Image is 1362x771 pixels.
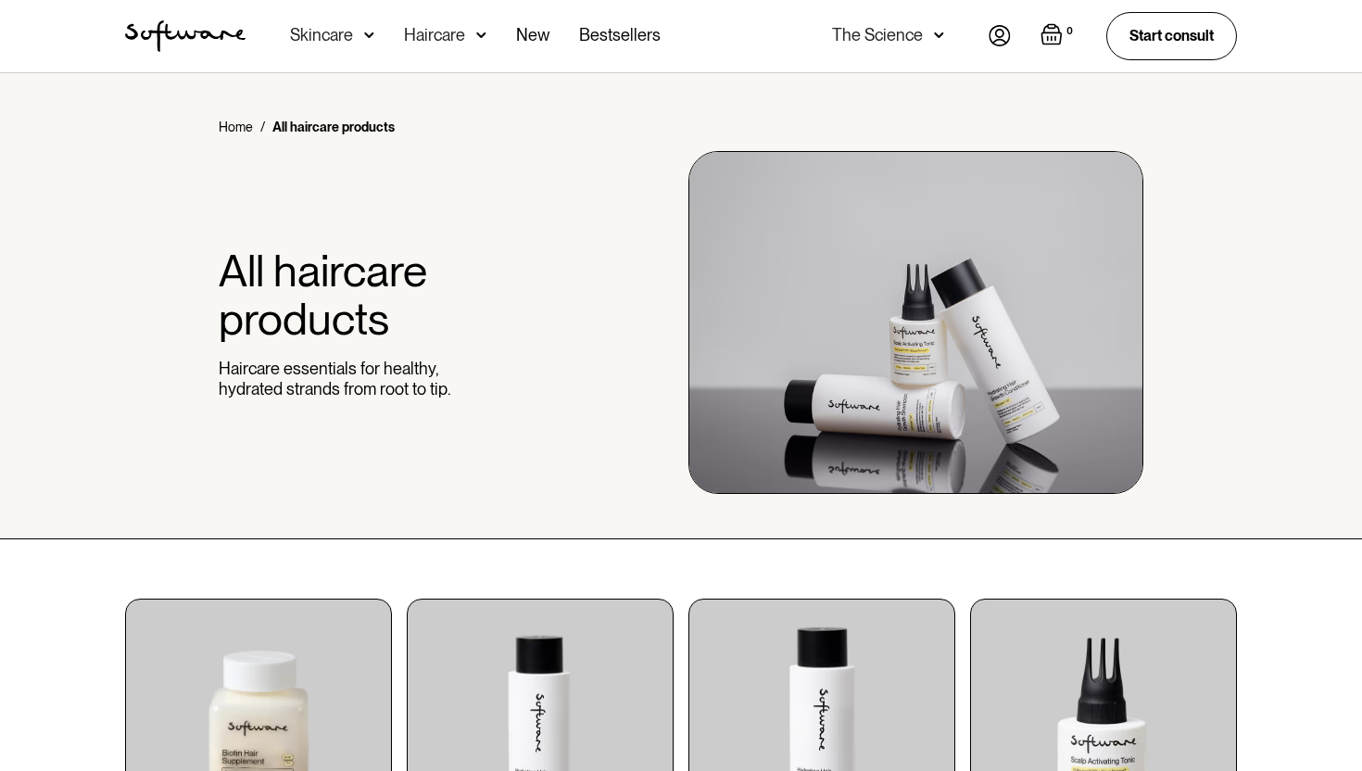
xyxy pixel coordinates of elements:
[219,246,486,345] h1: All haircare products
[219,118,253,136] a: Home
[934,26,944,44] img: arrow down
[1040,23,1077,49] a: Open empty cart
[219,359,486,398] p: Haircare essentials for healthy, hydrated strands from root to tip.
[476,26,486,44] img: arrow down
[125,20,246,52] a: home
[404,26,465,44] div: Haircare
[290,26,353,44] div: Skincare
[1063,23,1077,40] div: 0
[364,26,374,44] img: arrow down
[125,20,246,52] img: Software Logo
[260,118,265,136] div: /
[1106,12,1237,59] a: Start consult
[272,118,395,136] div: All haircare products
[832,26,923,44] div: The Science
